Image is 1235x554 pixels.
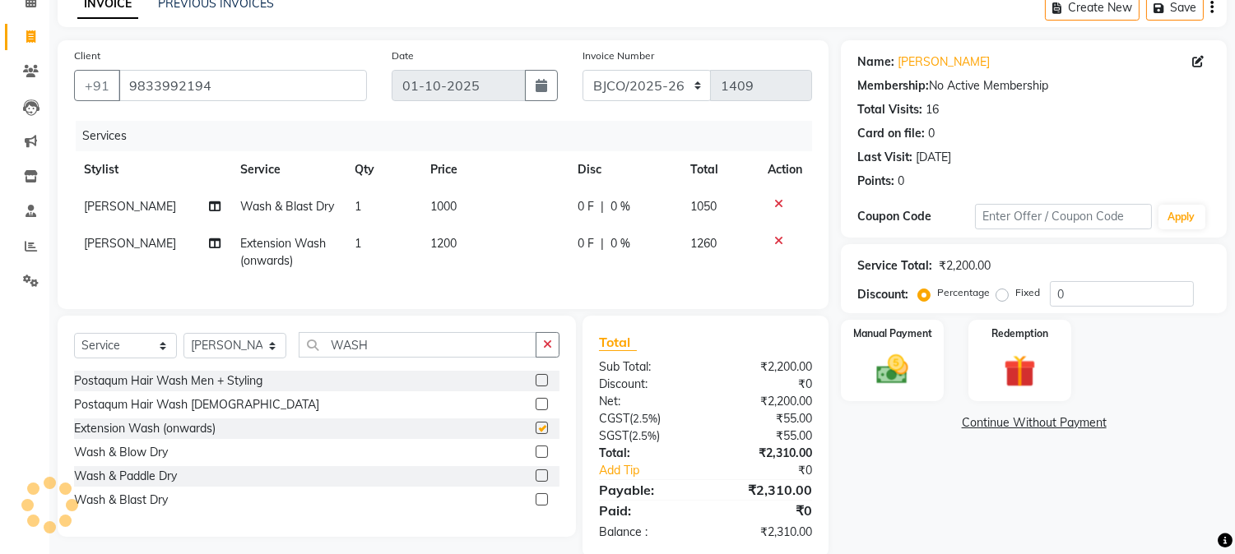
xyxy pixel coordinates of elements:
div: 0 [928,125,935,142]
div: Total Visits: [857,101,922,118]
div: 16 [926,101,939,118]
div: Payable: [587,480,706,500]
span: 1 [355,236,361,251]
label: Redemption [991,326,1048,341]
div: Balance : [587,524,706,541]
label: Percentage [937,285,990,300]
div: ₹2,200.00 [706,393,825,410]
div: ₹0 [726,462,825,479]
div: Discount: [587,376,706,393]
span: 2.5% [633,412,657,425]
span: 1260 [691,236,717,251]
th: Stylist [74,151,231,188]
th: Service [231,151,346,188]
span: CGST [599,411,629,426]
th: Action [758,151,812,188]
span: 2.5% [632,429,657,442]
div: Wash & Blast Dry [74,492,168,509]
th: Disc [568,151,680,188]
div: ₹0 [706,501,825,520]
span: | [601,235,604,252]
label: Invoice Number [583,48,654,63]
div: Net: [587,393,706,410]
div: ₹0 [706,376,825,393]
span: 1050 [691,199,717,214]
span: [PERSON_NAME] [84,236,176,251]
div: ( ) [587,410,706,427]
span: SGST [599,428,629,443]
th: Price [420,151,568,188]
a: Continue Without Payment [844,414,1223,432]
button: Apply [1158,205,1205,229]
span: 0 % [611,235,630,252]
div: Card on file: [857,125,925,142]
span: Total [599,334,637,351]
div: Services [76,121,824,151]
div: Coupon Code [857,208,975,225]
div: Membership: [857,77,929,95]
div: 0 [898,173,904,190]
div: Wash & Blow Dry [74,444,168,461]
span: Extension Wash (onwards) [241,236,327,268]
div: ₹2,310.00 [706,480,825,500]
span: 1200 [430,236,457,251]
div: Postaqum Hair Wash Men + Styling [74,372,262,390]
label: Fixed [1015,285,1040,300]
label: Client [74,48,100,63]
th: Qty [345,151,420,188]
label: Manual Payment [853,326,932,341]
div: ₹2,310.00 [706,524,825,541]
div: Wash & Paddle Dry [74,468,177,485]
div: Sub Total: [587,358,706,376]
span: | [601,198,604,215]
a: [PERSON_NAME] [898,53,990,71]
span: 1 [355,199,361,214]
div: ₹2,200.00 [939,257,991,275]
span: 0 F [578,235,594,252]
div: No Active Membership [857,77,1210,95]
input: Search by Name/Mobile/Email/Code [118,70,367,101]
div: ₹55.00 [706,410,825,427]
span: 1000 [430,199,457,214]
div: Points: [857,173,894,190]
div: Extension Wash (onwards) [74,420,216,437]
img: _cash.svg [866,351,918,388]
img: _gift.svg [994,351,1046,391]
div: Paid: [587,501,706,520]
span: 0 % [611,198,630,215]
input: Enter Offer / Coupon Code [975,204,1151,229]
button: +91 [74,70,120,101]
a: Add Tip [587,462,726,479]
div: Postaqum Hair Wash [DEMOGRAPHIC_DATA] [74,396,319,413]
label: Date [392,48,414,63]
span: 0 F [578,198,594,215]
div: ₹55.00 [706,427,825,445]
div: ₹2,200.00 [706,358,825,376]
div: Name: [857,53,894,71]
input: Search or Scan [299,332,536,358]
div: Service Total: [857,257,932,275]
div: ( ) [587,427,706,445]
div: Last Visit: [857,149,912,166]
div: ₹2,310.00 [706,445,825,462]
div: [DATE] [916,149,951,166]
span: [PERSON_NAME] [84,199,176,214]
span: Wash & Blast Dry [241,199,335,214]
div: Total: [587,445,706,462]
div: Discount: [857,286,908,303]
th: Total [681,151,759,188]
